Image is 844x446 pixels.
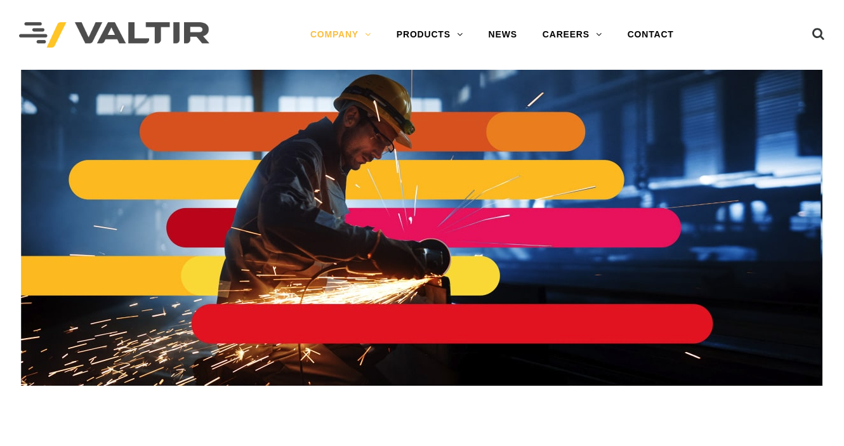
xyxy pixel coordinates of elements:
a: NEWS [476,22,530,48]
a: CAREERS [530,22,615,48]
a: PRODUCTS [384,22,476,48]
a: CONTACT [615,22,687,48]
a: COMPANY [298,22,384,48]
img: Valtir [19,22,209,48]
